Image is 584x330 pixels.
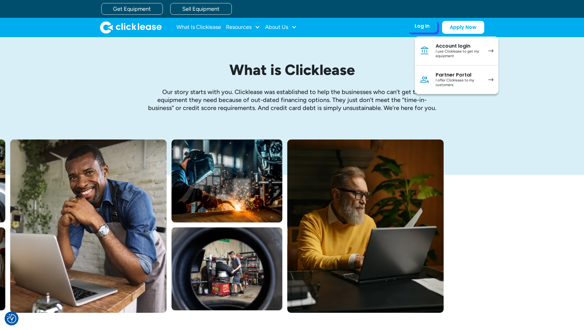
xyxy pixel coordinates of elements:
[436,49,482,59] div: I use Clicklease to get my equipment
[442,21,484,34] a: Apply Now
[488,49,493,53] img: arrow
[100,21,162,33] a: home
[176,21,221,33] a: What Is Clicklease
[226,21,260,33] div: Resources
[171,139,282,222] img: A welder in a large mask working on a large pipe
[415,23,429,29] div: Log In
[170,3,232,15] a: Sell Equipment
[7,314,16,323] button: Consent Preferences
[415,37,498,65] a: Account loginI use Clicklease to get my equipment
[415,65,498,94] a: Partner PortalI offer Clicklease to my customers.
[7,314,16,323] img: Revisit consent button
[420,75,429,84] img: Person icon
[436,43,482,49] div: Account login
[436,78,482,88] div: I offer Clicklease to my customers.
[100,21,162,33] img: Clicklease logo
[101,3,163,15] a: Get Equipment
[287,139,444,313] img: Bearded man in yellow sweter typing on his laptop while sitting at his desk
[10,139,167,313] img: A smiling man in a blue shirt and apron leaning over a table with a laptop
[436,72,482,78] div: Partner Portal
[415,37,498,94] nav: Log In
[171,227,282,310] img: A man fitting a new tire on a rim
[147,88,437,112] p: Our story starts with you. Clicklease was established to help the businesses who can’t get the eq...
[147,62,437,78] h1: What is Clicklease
[265,21,297,33] div: About Us
[420,46,429,56] img: Bank icon
[488,78,493,81] img: arrow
